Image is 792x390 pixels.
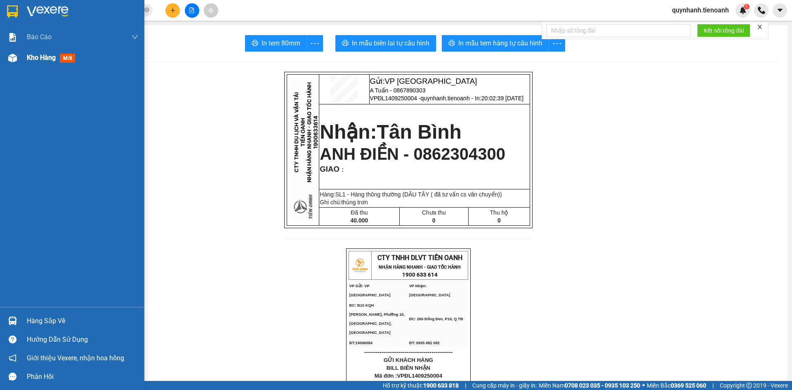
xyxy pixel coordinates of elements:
[712,381,714,390] span: |
[377,121,462,143] span: Tân Bình
[349,341,372,345] span: ĐT:19006084
[320,145,505,163] span: ANH ĐIỀN - 0862304300
[40,40,101,55] span: quynhanh.tienoanh - In:
[384,357,433,363] span: GỬI KHÁCH HÀNG
[40,5,120,22] span: VP [GEOGRAPHIC_DATA]
[671,382,706,389] strong: 0369 525 060
[349,255,370,276] img: logo
[364,349,453,355] span: ----------------------------------------------
[132,34,138,40] span: down
[397,373,442,379] span: VPĐL1409250004
[442,35,549,52] button: printerIn mẫu tem hàng tự cấu hình
[757,24,763,30] span: close
[546,24,691,37] input: Nhập số tổng đài
[377,254,462,262] span: CTY TNHH DLVT TIẾN OANH
[409,341,440,345] span: ĐT: 0935 882 082
[704,26,744,35] span: Kết nối tổng đài
[27,353,124,363] span: Giới thiệu Vexere, nhận hoa hồng
[48,48,96,55] span: 20:02:39 [DATE]
[144,7,149,14] span: close-circle
[60,54,75,63] span: mới
[387,365,431,371] span: BILL BIÊN NHẬN
[458,38,542,48] span: In mẫu tem hàng tự cấu hình
[339,166,344,173] span: :
[342,191,502,198] span: 1 - Hàng thông thường (DÂU TÂY ( đã tư vấn cs vân chuyển))
[490,209,509,216] span: Thu hộ
[7,5,18,18] img: logo-vxr
[409,317,463,321] span: ĐC: 266 Đồng Đen, P10, Q TB
[252,40,258,47] span: printer
[144,7,149,12] span: close-circle
[320,121,462,143] strong: Nhận:
[27,371,138,383] div: Phản hồi
[773,3,787,18] button: caret-down
[40,24,104,31] span: A Tuấn - 0867890303
[40,5,120,22] span: Gửi:
[9,373,16,381] span: message
[40,33,101,55] span: VPĐL1409250004 -
[549,35,565,52] button: more
[697,24,750,37] button: Kết nối tổng đài
[262,38,300,48] span: In tem 80mm
[208,7,214,13] span: aim
[758,7,765,14] img: phone-icon
[27,315,138,327] div: Hàng sắp về
[370,87,426,94] span: A Tuấn - 0867890303
[245,35,307,52] button: printerIn tem 80mm
[342,40,349,47] span: printer
[349,303,405,335] span: ĐC: B10 KQH [PERSON_NAME], Phường 10, [GEOGRAPHIC_DATA], [GEOGRAPHIC_DATA]
[320,191,502,198] span: Hàng:SL
[8,33,17,42] img: solution-icon
[384,77,477,85] span: VP [GEOGRAPHIC_DATA]
[306,35,323,52] button: more
[335,35,436,52] button: printerIn mẫu biên lai tự cấu hình
[352,38,429,48] span: In mẫu biên lai tự cấu hình
[423,382,459,389] strong: 1900 633 818
[539,381,640,390] span: Miền Nam
[320,199,368,206] span: Ghi chú:
[349,284,391,297] span: VP Gửi: VP [GEOGRAPHIC_DATA]
[170,7,176,13] span: plus
[351,209,368,216] span: Đã thu
[448,40,455,47] span: printer
[409,284,450,297] span: VP Nhận: [GEOGRAPHIC_DATA]
[27,32,52,42] span: Báo cáo
[185,3,199,18] button: file-add
[189,7,195,13] span: file-add
[421,95,524,102] span: quynhanh.tienoanh - In:
[739,7,747,14] img: icon-new-feature
[402,272,438,278] strong: 1900 633 614
[12,60,104,104] strong: Nhận:
[379,265,461,270] strong: NHẬN HÀNG NHANH - GIAO TỐC HÀNH
[422,209,446,216] span: Chưa thu
[497,217,501,224] span: 0
[165,3,180,18] button: plus
[27,333,138,346] div: Hướng dẫn sử dụng
[204,3,218,18] button: aim
[744,4,750,9] sup: 1
[647,381,706,390] span: Miền Bắc
[341,199,368,206] span: thùng trơn
[565,382,640,389] strong: 0708 023 035 - 0935 103 250
[8,317,17,325] img: warehouse-icon
[465,381,466,390] span: |
[8,54,17,62] img: warehouse-icon
[27,54,56,61] span: Kho hàng
[383,381,459,390] span: Hỗ trợ kỹ thuật:
[370,95,524,102] span: VPĐL1409250004 -
[746,383,752,388] span: copyright
[432,217,436,224] span: 0
[745,4,748,9] span: 1
[375,373,442,379] span: Mã đơn :
[370,77,477,85] span: Gửi:
[320,165,339,173] span: GIAO
[776,7,784,14] span: caret-down
[549,38,565,49] span: more
[351,217,368,224] span: 40.000
[9,354,16,362] span: notification
[9,336,16,343] span: question-circle
[472,381,537,390] span: Cung cấp máy in - giấy in:
[307,38,323,49] span: more
[665,5,735,15] span: quynhanh.tienoanh
[481,95,523,102] span: 20:02:39 [DATE]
